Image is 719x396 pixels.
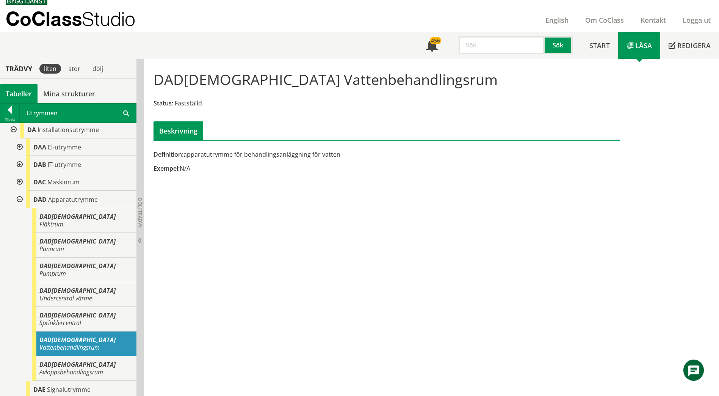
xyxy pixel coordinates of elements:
div: Tillbaka [0,116,19,123]
div: apparatutrymme för behandlingsanläggning för vatten [154,150,460,159]
button: Sök [545,36,573,54]
span: DAD[DEMOGRAPHIC_DATA] [39,237,116,245]
span: Start [589,41,610,50]
span: DAD[DEMOGRAPHIC_DATA] [39,311,116,319]
a: English [537,16,577,25]
span: Fastställd [175,99,202,107]
a: Logga ut [674,16,719,25]
span: Läsa [635,41,652,50]
a: 456 [418,32,446,59]
a: Läsa [618,32,660,59]
span: Dölj trädvy [137,198,143,228]
span: DAB [33,160,46,169]
span: Maskinrum [47,178,80,186]
span: DAD[DEMOGRAPHIC_DATA] [39,336,116,344]
div: Beskrivning [154,121,203,140]
p: CoClass [6,14,135,23]
span: Fläktrum [39,220,63,228]
div: N/A [154,164,460,173]
a: CoClassStudio [6,8,152,32]
span: DAA [33,143,46,151]
span: El-utrymme [48,143,81,151]
span: Vattenbehandlingsrum [39,343,100,352]
span: Redigera [677,41,711,50]
div: Trädvy [2,64,36,73]
input: Sök [459,36,545,54]
span: Signalutrymme [47,385,91,394]
span: Sök i tabellen [123,109,129,117]
div: 456 [430,37,441,44]
span: DAD[DEMOGRAPHIC_DATA] [39,262,116,270]
span: Notifikationer [426,40,438,52]
span: Status: [154,99,173,107]
a: Kontakt [632,16,674,25]
span: Apparatutrymme [48,195,98,204]
div: stor [64,64,85,74]
span: Sprinklercentral [39,319,81,327]
span: Undercentral värme [39,294,92,302]
span: DAE [33,385,45,394]
a: Mina strukturer [38,84,101,103]
span: Studio [82,8,135,30]
div: dölj [88,64,108,74]
a: Redigera [660,32,719,59]
span: DAC [33,178,46,186]
span: DAD[DEMOGRAPHIC_DATA] [39,212,116,221]
a: Om CoClass [577,16,632,25]
div: liten [39,64,61,74]
span: Pannrum [39,245,64,253]
span: IT-utrymme [48,160,81,169]
div: Utrymmen [20,104,136,123]
span: Installationsutrymme [38,126,99,134]
span: Avloppsbehandlingsrum [39,368,103,376]
span: DA [27,126,36,134]
span: DAD[DEMOGRAPHIC_DATA] [39,360,116,369]
a: Start [581,32,618,59]
span: Exempel: [154,164,180,173]
span: Pumprum [39,269,66,278]
h1: DAD[DEMOGRAPHIC_DATA] Vattenbehandlingsrum [154,71,498,88]
span: DAD [33,195,47,204]
span: Definition: [154,150,183,159]
span: DAD[DEMOGRAPHIC_DATA] [39,286,116,295]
